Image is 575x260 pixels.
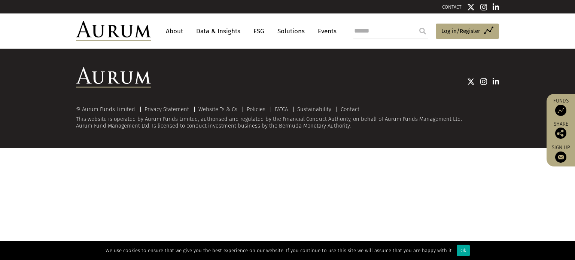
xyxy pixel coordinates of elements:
a: ESG [250,24,268,38]
a: Funds [550,98,571,116]
img: Twitter icon [467,3,475,11]
a: Log in/Register [436,24,499,39]
div: This website is operated by Aurum Funds Limited, authorised and regulated by the Financial Conduc... [76,106,499,129]
img: Twitter icon [467,78,475,85]
span: Log in/Register [441,27,480,36]
a: CONTACT [442,4,462,10]
img: Instagram icon [480,3,487,11]
a: Contact [341,106,359,113]
a: Policies [247,106,265,113]
img: Access Funds [555,105,566,116]
img: Linkedin icon [493,3,499,11]
img: Share this post [555,128,566,139]
a: Website Ts & Cs [198,106,237,113]
img: Linkedin icon [493,78,499,85]
img: Aurum [76,21,151,41]
a: FATCA [275,106,288,113]
a: Solutions [274,24,308,38]
a: Sustainability [297,106,331,113]
img: Aurum Logo [76,67,151,88]
a: About [162,24,187,38]
a: Data & Insights [192,24,244,38]
input: Submit [415,24,430,39]
div: Share [550,122,571,139]
a: Privacy Statement [144,106,189,113]
a: Sign up [550,144,571,163]
a: Events [314,24,337,38]
div: © Aurum Funds Limited [76,107,139,112]
img: Instagram icon [480,78,487,85]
